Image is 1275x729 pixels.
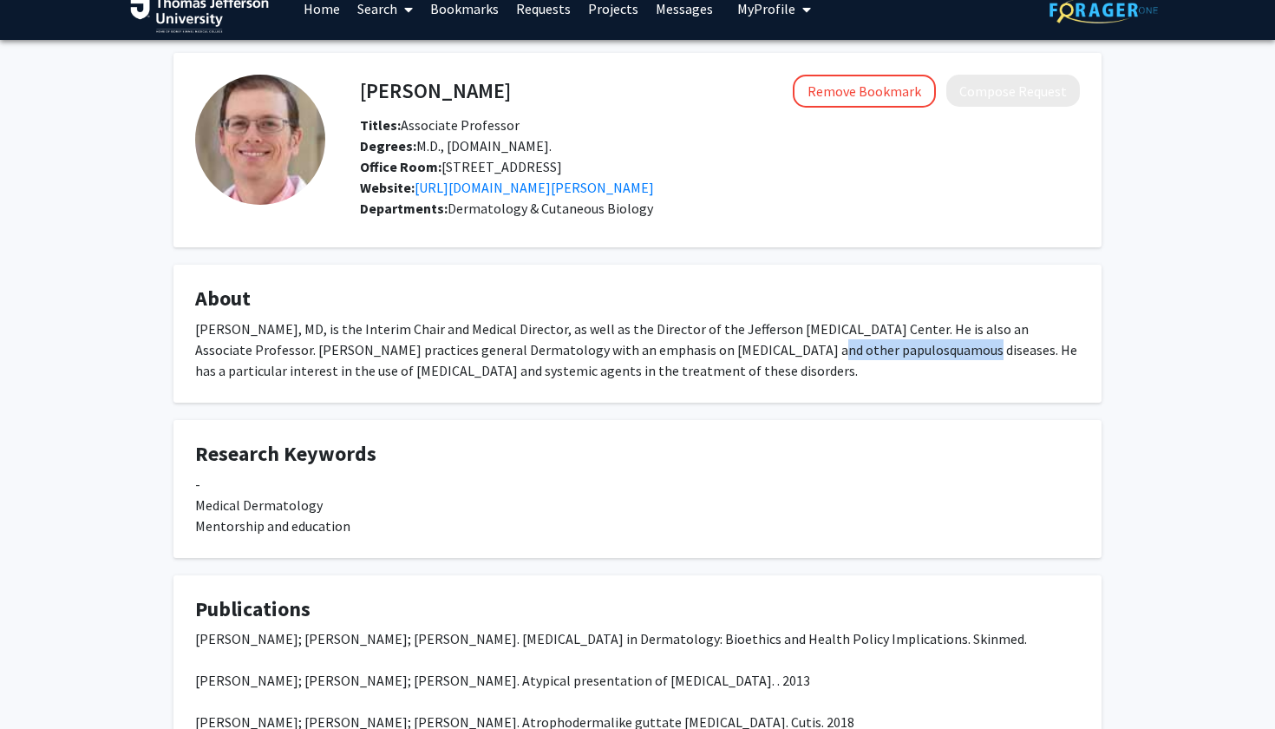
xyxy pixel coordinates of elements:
[946,75,1080,107] button: Compose Request to Matthew Keller
[415,179,654,196] a: Opens in a new tab
[195,442,1080,467] h4: Research Keywords
[793,75,936,108] button: Remove Bookmark
[360,200,448,217] b: Departments:
[360,179,415,196] b: Website:
[195,597,1080,622] h4: Publications
[360,137,416,154] b: Degrees:
[360,75,511,107] h4: [PERSON_NAME]
[13,651,74,716] iframe: Chat
[195,75,325,205] img: Profile Picture
[360,158,441,175] b: Office Room:
[360,116,520,134] span: Associate Professor
[360,158,562,175] span: [STREET_ADDRESS]
[360,116,401,134] b: Titles:
[195,319,1080,381] div: [PERSON_NAME], MD, is the Interim Chair and Medical Director, as well as the Director of the Jeff...
[195,286,1080,312] h4: About
[360,137,552,154] span: M.D., [DOMAIN_NAME].
[448,200,653,217] span: Dermatology & Cutaneous Biology
[195,474,1080,536] div: - Medical Dermatology Mentorship and education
